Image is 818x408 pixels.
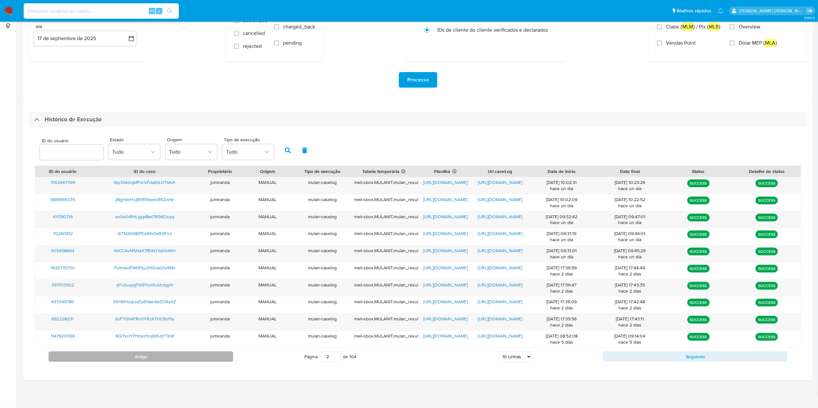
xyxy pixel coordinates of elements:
button: search-icon [163,6,176,16]
p: juliane.miranda@mercadolivre.com [739,8,804,14]
span: s [158,8,160,14]
a: Notificações [718,8,723,14]
span: Atalhos rápidos [677,7,711,14]
input: Pesquise usuários ou casos... [24,7,179,15]
span: 3.160.0 [804,15,815,20]
span: Alt [149,8,155,14]
a: Sair [806,7,813,14]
